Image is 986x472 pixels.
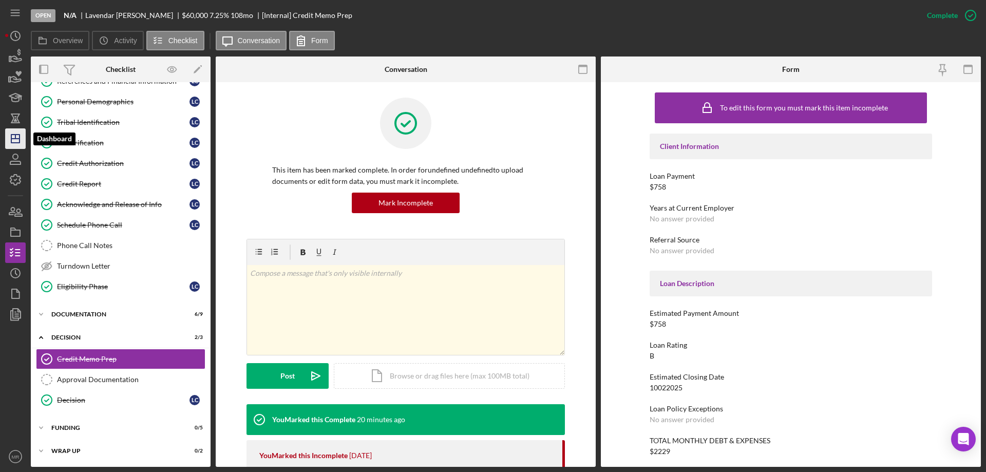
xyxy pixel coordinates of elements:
[57,262,205,270] div: Turndown Letter
[57,221,189,229] div: Schedule Phone Call
[57,98,189,106] div: Personal Demographics
[36,349,205,369] a: Credit Memo Prep
[650,416,714,424] div: No answer provided
[189,199,200,210] div: L C
[31,9,55,22] div: Open
[31,31,89,50] button: Overview
[349,451,372,460] time: 2025-09-30 16:08
[189,117,200,127] div: L C
[262,11,352,20] div: [Internal] Credit Memo Prep
[36,369,205,390] a: Approval Documentation
[57,375,205,384] div: Approval Documentation
[57,355,205,363] div: Credit Memo Prep
[259,451,348,460] div: You Marked this Incomplete
[660,142,922,150] div: Client Information
[385,65,427,73] div: Conversation
[36,276,205,297] a: Eligibility PhaseLC
[51,311,177,317] div: Documentation
[650,405,932,413] div: Loan Policy Exceptions
[650,172,932,180] div: Loan Payment
[36,390,205,410] a: DecisionLC
[238,36,280,45] label: Conversation
[352,193,460,213] button: Mark Incomplete
[57,396,189,404] div: Decision
[216,31,287,50] button: Conversation
[272,164,539,187] p: This item has been marked complete. In order for undefined undefined to upload documents or edit ...
[650,373,932,381] div: Estimated Closing Date
[36,215,205,235] a: Schedule Phone CallLC
[280,363,295,389] div: Post
[146,31,204,50] button: Checklist
[51,425,177,431] div: Funding
[782,65,800,73] div: Form
[189,138,200,148] div: L C
[85,11,182,20] div: Lavendar [PERSON_NAME]
[660,279,922,288] div: Loan Description
[289,31,335,50] button: Form
[184,311,203,317] div: 6 / 9
[36,91,205,112] a: Personal DemographicsLC
[57,118,189,126] div: Tribal Identification
[311,36,328,45] label: Form
[650,247,714,255] div: No answer provided
[650,437,932,445] div: TOTAL MONTHLY DEBT & EXPENSES
[720,104,888,112] div: To edit this form you must mark this item incomplete
[378,193,433,213] div: Mark Incomplete
[36,235,205,256] a: Phone Call Notes
[246,363,329,389] button: Post
[184,448,203,454] div: 0 / 2
[650,384,682,392] div: 10022025
[168,36,198,45] label: Checklist
[106,65,136,73] div: Checklist
[57,139,189,147] div: ID Verification
[12,454,20,460] text: MR
[210,11,229,20] div: 7.25 %
[357,416,405,424] time: 2025-10-02 13:40
[650,204,932,212] div: Years at Current Employer
[36,153,205,174] a: Credit AuthorizationLC
[189,179,200,189] div: L C
[650,309,932,317] div: Estimated Payment Amount
[927,5,958,26] div: Complete
[650,236,932,244] div: Referral Source
[917,5,981,26] button: Complete
[231,11,253,20] div: 108 mo
[57,159,189,167] div: Credit Authorization
[57,282,189,291] div: Eligibility Phase
[189,395,200,405] div: L C
[650,320,666,328] div: $758
[53,36,83,45] label: Overview
[36,133,205,153] a: ID VerificationLC
[51,334,177,341] div: Decision
[57,180,189,188] div: Credit Report
[650,183,666,191] div: $758
[51,448,177,454] div: Wrap up
[184,334,203,341] div: 2 / 3
[189,158,200,168] div: L C
[114,36,137,45] label: Activity
[92,31,143,50] button: Activity
[184,425,203,431] div: 0 / 5
[650,341,932,349] div: Loan Rating
[182,11,208,20] span: $60,000
[36,112,205,133] a: Tribal IdentificationLC
[189,97,200,107] div: L C
[36,174,205,194] a: Credit ReportLC
[189,220,200,230] div: L C
[36,194,205,215] a: Acknowledge and Release of InfoLC
[650,447,670,456] div: $2229
[5,446,26,467] button: MR
[57,241,205,250] div: Phone Call Notes
[36,256,205,276] a: Turndown Letter
[650,352,654,360] div: B
[189,281,200,292] div: L C
[57,200,189,209] div: Acknowledge and Release of Info
[272,416,355,424] div: You Marked this Complete
[650,215,714,223] div: No answer provided
[951,427,976,451] div: Open Intercom Messenger
[64,11,77,20] b: N/A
